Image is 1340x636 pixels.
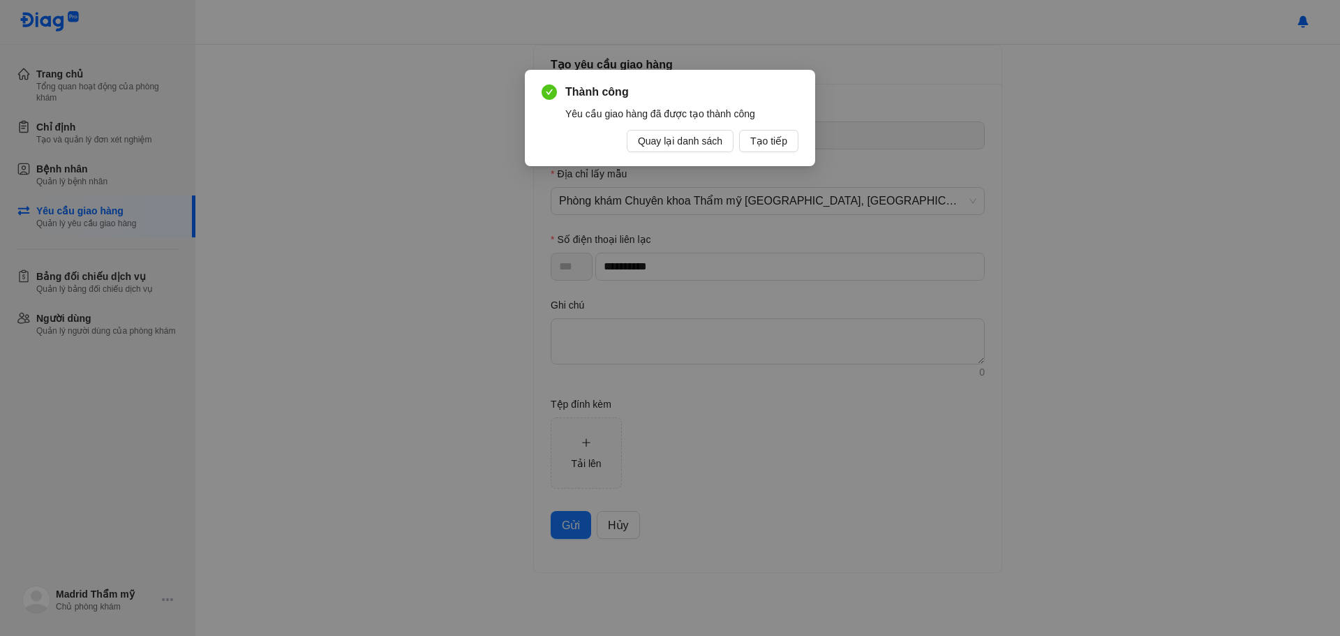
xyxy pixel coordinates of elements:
[565,106,798,121] div: Yêu cầu giao hàng đã được tạo thành công
[638,133,722,149] span: Quay lại danh sách
[565,84,798,101] span: Thành công
[750,133,787,149] span: Tạo tiếp
[542,84,557,100] span: check-circle
[627,130,734,152] button: Quay lại danh sách
[739,130,798,152] button: Tạo tiếp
